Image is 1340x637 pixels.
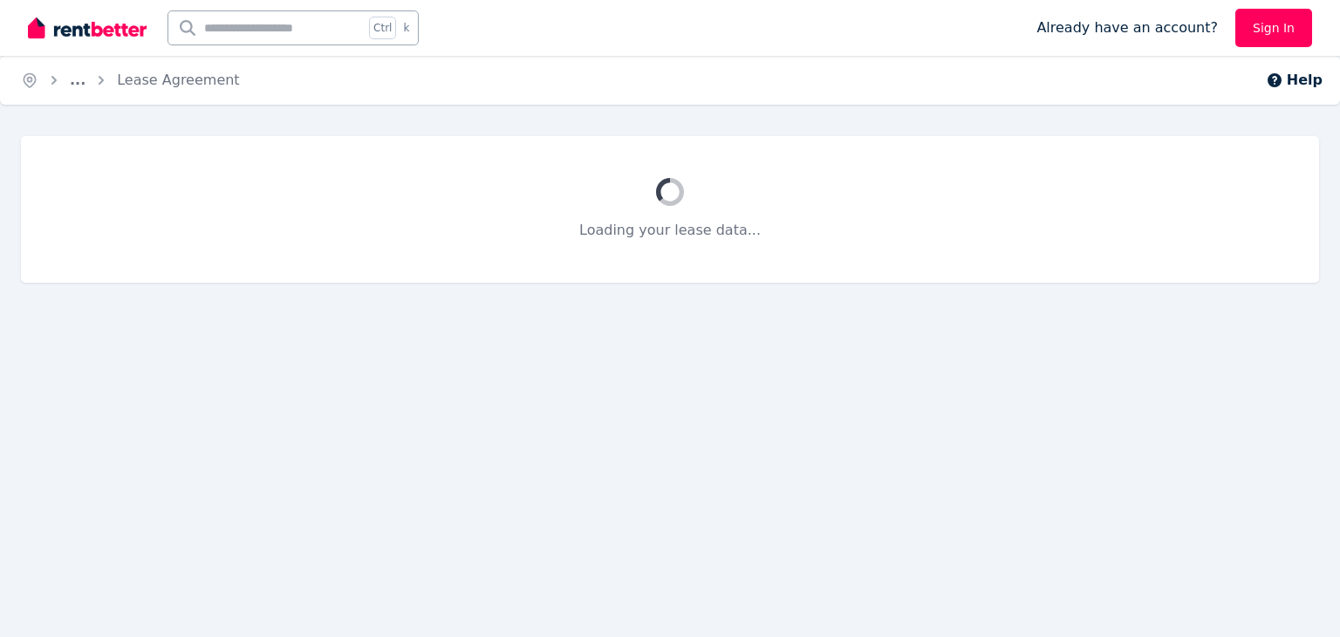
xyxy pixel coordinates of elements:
[70,72,85,88] a: ...
[28,15,147,41] img: RentBetter
[403,21,409,35] span: k
[1036,17,1218,38] span: Already have an account?
[117,72,239,88] a: Lease Agreement
[63,220,1277,241] p: Loading your lease data...
[1235,9,1312,47] a: Sign In
[369,17,396,39] span: Ctrl
[1266,70,1323,91] button: Help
